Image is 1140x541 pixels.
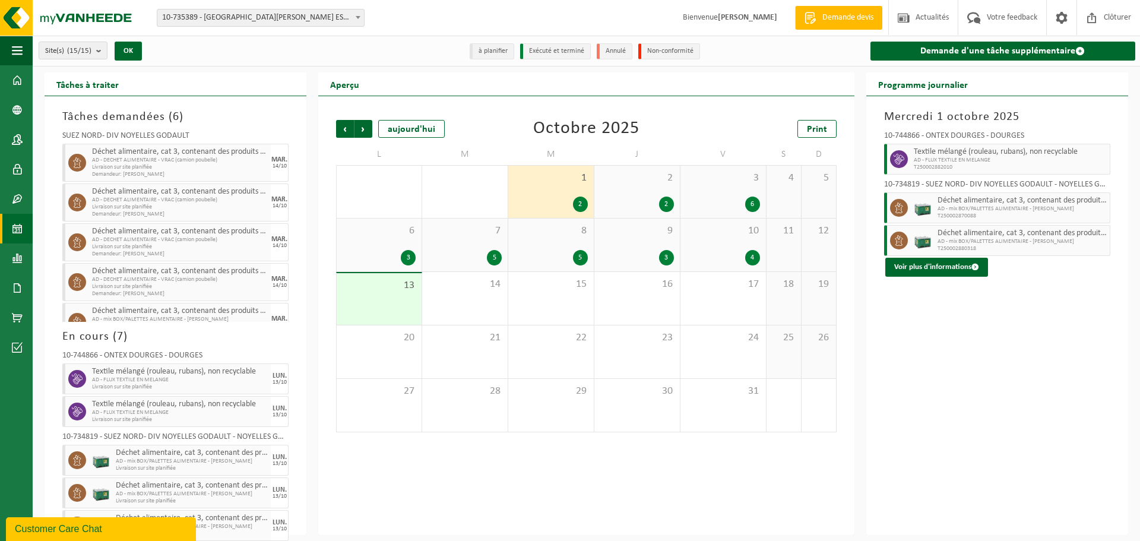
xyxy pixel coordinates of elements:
span: Déchet alimentaire, cat 3, contenant des produits d'origine animale, emballage synthétique [116,448,268,458]
div: LUN. [273,486,287,493]
div: 10-734819 - SUEZ NORD- DIV NOYELLES GODAULT - NOYELLES GODAULT [62,433,289,445]
span: Déchet alimentaire, cat 3, contenant des produits d'origine animale, emballage synthétique [92,187,268,197]
span: 11 [772,224,795,238]
span: AD - FLUX TEXTILE EN MELANGE [92,409,268,416]
div: SUEZ NORD- DIV NOYELLES GODAULT [62,132,289,144]
span: 28 [428,385,502,398]
td: V [680,144,767,165]
h2: Tâches à traiter [45,72,131,96]
span: 22 [514,331,588,344]
span: Demandeur: [PERSON_NAME] [92,290,268,298]
span: Précédent [336,120,354,138]
button: OK [115,42,142,61]
div: 13/10 [273,526,287,532]
a: Demande devis [795,6,882,30]
span: Déchet alimentaire, cat 3, contenant des produits d'origine animale, emballage synthétique [938,229,1107,238]
span: Demandeur: [PERSON_NAME] [92,171,268,178]
span: Textile mélangé (rouleau, rubans), non recyclable [92,400,268,409]
td: J [594,144,680,165]
img: PB-LB-0680-HPE-GN-01 [914,232,932,249]
span: Déchet alimentaire, cat 3, contenant des produits d'origine animale, emballage synthétique [92,227,268,236]
span: Livraison sur site planifiée [92,204,268,211]
div: 4 [745,250,760,265]
span: AD - DECHET ALIMENTAIRE - VRAC (camion poubelle) [92,276,268,283]
span: AD - DECHET ALIMENTAIRE - VRAC (camion poubelle) [92,197,268,204]
span: T250002870088 [938,213,1107,220]
count: (15/15) [67,47,91,55]
div: 2 [659,197,674,212]
div: 5 [487,250,502,265]
a: Demande d'une tâche supplémentaire [870,42,1135,61]
td: S [767,144,802,165]
div: MAR. [271,236,287,243]
span: Demandeur: [PERSON_NAME] [92,251,268,258]
a: Print [797,120,837,138]
span: Demande devis [819,12,876,24]
span: 1 [514,172,588,185]
div: 10-734819 - SUEZ NORD- DIV NOYELLES GODAULT - NOYELLES GODAULT [884,181,1110,192]
span: Print [807,125,827,134]
span: 30 [600,385,674,398]
span: 26 [807,331,830,344]
span: 16 [600,278,674,291]
div: Octobre 2025 [533,120,639,138]
span: 29 [514,385,588,398]
div: LUN. [273,405,287,412]
span: 21 [428,331,502,344]
div: 13/10 [273,379,287,385]
span: 2 [600,172,674,185]
span: 10-735389 - SUEZ RV NORD EST - LILLE CEDEX 9 [157,10,364,26]
span: Livraison sur site planifiée [92,164,268,171]
li: Non-conformité [638,43,700,59]
div: LUN. [273,519,287,526]
span: 19 [807,278,830,291]
span: 6 [173,111,179,123]
button: Site(s)(15/15) [39,42,107,59]
span: Livraison sur site planifiée [116,498,268,505]
h3: Mercredi 1 octobre 2025 [884,108,1110,126]
span: AD - mix BOX/PALETTES ALIMENTAIRE - [PERSON_NAME] [938,205,1107,213]
span: AD - mix BOX/PALETTES ALIMENTAIRE - [PERSON_NAME] [116,458,268,465]
div: MAR. [271,156,287,163]
li: à planifier [470,43,514,59]
img: PB-LB-0680-HPE-GN-01 [914,199,932,217]
span: AD - mix BOX/PALETTES ALIMENTAIRE - [PERSON_NAME] [116,491,268,498]
div: LUN. [273,372,287,379]
span: 7 [117,331,123,343]
span: Déchet alimentaire, cat 3, contenant des produits d'origine animale, emballage synthétique [92,147,268,157]
span: Livraison sur site planifiée [92,416,268,423]
div: MAR. [271,315,287,322]
div: 2 [573,197,588,212]
span: AD - FLUX TEXTILE EN MELANGE [914,157,1107,164]
td: M [422,144,508,165]
td: D [802,144,837,165]
div: 13/10 [273,412,287,418]
span: 14 [428,278,502,291]
span: Déchet alimentaire, cat 3, contenant des produits d'origine animale, emballage synthétique [116,481,268,491]
div: MAR. [271,276,287,283]
div: 10-744866 - ONTEX DOURGES - DOURGES [62,352,289,363]
span: Textile mélangé (rouleau, rubans), non recyclable [92,367,268,377]
h2: Aperçu [318,72,371,96]
span: Textile mélangé (rouleau, rubans), non recyclable [914,147,1107,157]
span: Déchet alimentaire, cat 3, contenant des produits d'origine animale, emballage synthétique [92,306,268,316]
span: AD - DECHET ALIMENTAIRE - VRAC (camion poubelle) [92,236,268,243]
span: Suivant [354,120,372,138]
span: 18 [772,278,795,291]
li: Exécuté et terminé [520,43,591,59]
span: Déchet alimentaire, cat 3, contenant des produits d'origine animale, emballage synthétique [92,267,268,276]
span: 12 [807,224,830,238]
span: AD - mix BOX/PALETTES ALIMENTAIRE - [PERSON_NAME] [938,238,1107,245]
span: Livraison sur site planifiée [92,384,268,391]
span: 24 [686,331,760,344]
img: PB-LB-0680-HPE-GN-01 [92,484,110,502]
div: 13/10 [273,461,287,467]
span: 8 [514,224,588,238]
button: Voir plus d'informations [885,258,988,277]
span: Demandeur: [PERSON_NAME] [92,211,268,218]
span: Livraison sur site planifiée [92,243,268,251]
div: 14/10 [273,243,287,249]
div: 14/10 [273,163,287,169]
div: aujourd'hui [378,120,445,138]
span: 10-735389 - SUEZ RV NORD EST - LILLE CEDEX 9 [157,9,365,27]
